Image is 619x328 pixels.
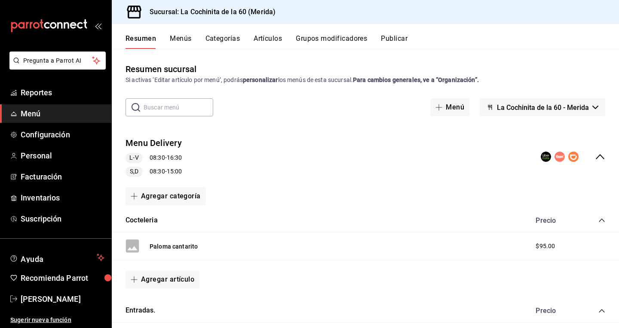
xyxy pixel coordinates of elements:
[21,108,104,119] span: Menú
[144,99,213,116] input: Buscar menú
[296,34,367,49] button: Grupos modificadores
[170,34,191,49] button: Menús
[21,192,104,203] span: Inventarios
[126,270,199,289] button: Agregar artículo
[353,76,479,83] strong: Para cambios generales, ve a “Organización”.
[126,216,158,225] button: Cocteleria
[126,63,196,76] div: Resumen sucursal
[536,242,555,251] span: $95.00
[205,34,240,49] button: Categorías
[21,252,93,263] span: Ayuda
[126,153,182,163] div: 08:30 - 16:30
[126,306,156,316] button: Entradas.
[21,129,104,140] span: Configuración
[143,7,276,17] h3: Sucursal: La Cochinita de la 60 (Merida)
[21,213,104,225] span: Suscripción
[21,272,104,284] span: Recomienda Parrot
[598,307,605,314] button: collapse-category-row
[10,316,104,325] span: Sugerir nueva función
[254,34,282,49] button: Artículos
[527,307,582,315] div: Precio
[126,34,156,49] button: Resumen
[243,76,278,83] strong: personalizar
[6,62,106,71] a: Pregunta a Parrot AI
[480,98,605,116] button: La Cochinita de la 60 - Merida
[95,22,101,29] button: open_drawer_menu
[21,171,104,182] span: Facturación
[430,98,469,116] button: Menú
[497,103,589,112] span: La Cochinita de la 60 - Merida
[126,34,619,49] div: navigation tabs
[21,87,104,98] span: Reportes
[21,293,104,305] span: [PERSON_NAME]
[126,76,605,85] div: Si activas ‘Editar artículo por menú’, podrás los menús de esta sucursal.
[126,153,142,162] span: L-V
[23,56,92,65] span: Pregunta a Parrot AI
[21,150,104,161] span: Personal
[598,217,605,224] button: collapse-category-row
[9,52,106,70] button: Pregunta a Parrot AI
[527,216,582,225] div: Precio
[126,167,182,177] div: 08:30 - 15:00
[126,187,206,205] button: Agregar categoría
[150,242,198,251] button: Paloma cantarito
[381,34,408,49] button: Publicar
[126,167,142,176] span: S,D
[126,137,182,149] button: Menu Delivery
[112,130,619,184] div: collapse-menu-row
